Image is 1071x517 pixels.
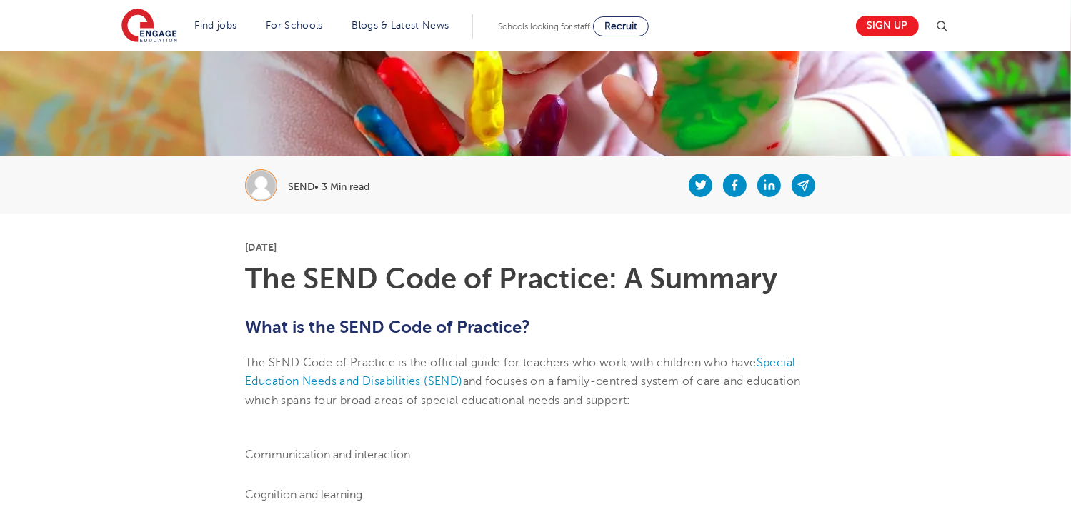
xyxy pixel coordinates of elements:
[352,20,449,31] a: Blogs & Latest News
[245,486,826,504] li: Cognition and learning
[245,265,826,293] h1: The SEND Code of Practice: A Summary
[604,21,637,31] span: Recruit
[266,20,322,31] a: For Schools
[245,353,826,410] p: The SEND Code of Practice is the official guide for teachers who work with children who have and ...
[245,315,826,339] h2: What is the SEND Code of Practice?
[593,16,649,36] a: Recruit
[856,16,919,36] a: Sign up
[288,182,369,192] p: SEND• 3 Min read
[245,242,826,252] p: [DATE]
[195,20,237,31] a: Find jobs
[498,21,590,31] span: Schools looking for staff
[121,9,177,44] img: Engage Education
[245,446,826,464] li: Communication and interaction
